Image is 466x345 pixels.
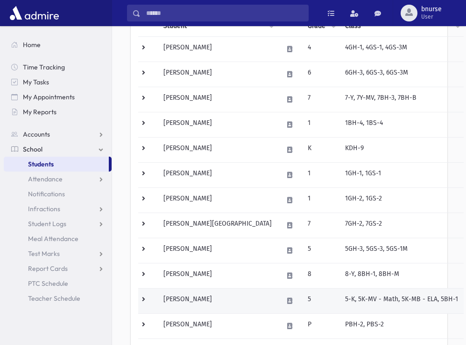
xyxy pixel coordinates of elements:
[302,313,339,338] td: P
[4,276,112,291] a: PTC Schedule
[158,112,277,137] td: [PERSON_NAME]
[302,87,339,112] td: 7
[339,162,464,187] td: 1GH-1, 1GS-1
[4,246,112,261] a: Test Marks
[28,205,60,213] span: Infractions
[4,75,112,90] a: My Tasks
[4,172,112,186] a: Attendance
[4,127,112,142] a: Accounts
[339,137,464,162] td: KDH-9
[28,175,63,183] span: Attendance
[421,13,442,21] span: User
[339,313,464,338] td: PBH-2, PBS-2
[23,78,49,86] span: My Tasks
[4,291,112,306] a: Teacher Schedule
[302,288,339,313] td: 5
[339,213,464,238] td: 7GH-2, 7GS-2
[158,187,277,213] td: [PERSON_NAME]
[339,62,464,87] td: 6GH-3, 6GS-3, 6GS-3M
[28,279,68,288] span: PTC Schedule
[158,313,277,338] td: [PERSON_NAME]
[4,60,112,75] a: Time Tracking
[4,261,112,276] a: Report Cards
[339,263,464,288] td: 8-Y, 8BH-1, 8BH-M
[302,62,339,87] td: 6
[339,238,464,263] td: 5GH-3, 5GS-3, 5GS-1M
[4,201,112,216] a: Infractions
[28,190,65,198] span: Notifications
[302,187,339,213] td: 1
[4,104,112,119] a: My Reports
[302,137,339,162] td: K
[4,216,112,231] a: Student Logs
[302,36,339,62] td: 4
[158,213,277,238] td: [PERSON_NAME][GEOGRAPHIC_DATA]
[158,162,277,187] td: [PERSON_NAME]
[339,87,464,112] td: 7-Y, 7Y-MV, 7BH-3, 7BH-B
[141,5,308,21] input: Search
[158,288,277,313] td: [PERSON_NAME]
[158,87,277,112] td: [PERSON_NAME]
[23,130,50,138] span: Accounts
[302,162,339,187] td: 1
[158,263,277,288] td: [PERSON_NAME]
[7,4,61,22] img: AdmirePro
[28,264,68,273] span: Report Cards
[4,37,112,52] a: Home
[23,145,42,153] span: School
[4,186,112,201] a: Notifications
[302,112,339,137] td: 1
[23,63,65,71] span: Time Tracking
[23,93,75,101] span: My Appointments
[28,294,80,303] span: Teacher Schedule
[4,157,109,172] a: Students
[28,235,78,243] span: Meal Attendance
[158,62,277,87] td: [PERSON_NAME]
[4,231,112,246] a: Meal Attendance
[339,112,464,137] td: 1BH-4, 1BS-4
[302,213,339,238] td: 7
[158,137,277,162] td: [PERSON_NAME]
[28,220,66,228] span: Student Logs
[28,249,60,258] span: Test Marks
[23,108,56,116] span: My Reports
[23,41,41,49] span: Home
[302,263,339,288] td: 8
[421,6,442,13] span: bnurse
[4,142,112,157] a: School
[158,36,277,62] td: [PERSON_NAME]
[4,90,112,104] a: My Appointments
[339,187,464,213] td: 1GH-2, 1GS-2
[158,238,277,263] td: [PERSON_NAME]
[339,288,464,313] td: 5-K, 5K-MV - Math, 5K-MB - ELA, 5BH-1
[28,160,54,168] span: Students
[302,238,339,263] td: 5
[339,36,464,62] td: 4GH-1, 4GS-1, 4GS-3M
